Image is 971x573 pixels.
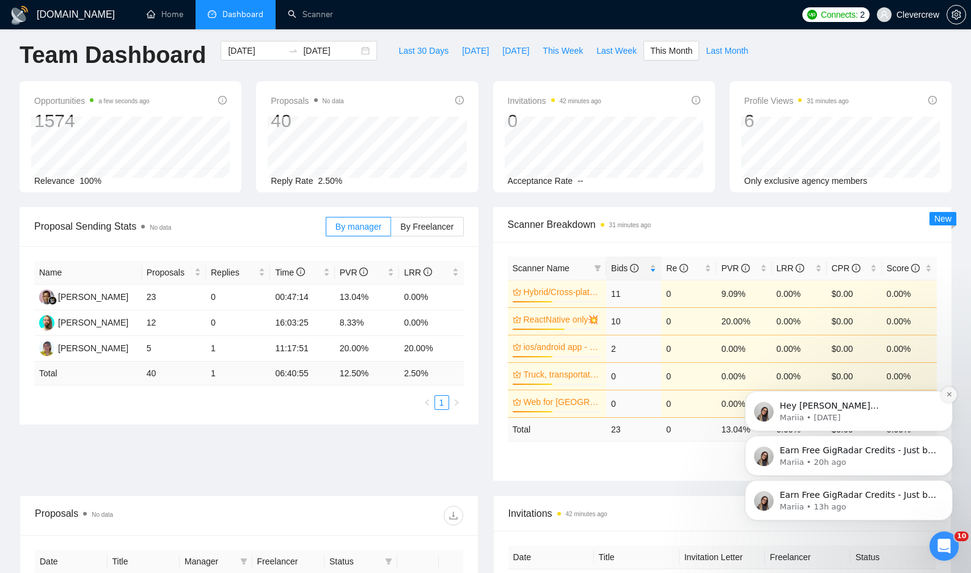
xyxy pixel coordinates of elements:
span: Bids [611,263,639,273]
input: Start date [228,44,284,57]
span: info-circle [296,268,305,276]
td: 13.04% [335,285,399,310]
span: This Month [650,44,692,57]
span: info-circle [692,96,700,104]
span: LRR [777,263,805,273]
a: setting [947,10,966,20]
a: Truck, transportation, logistics- [PERSON_NAME] [524,368,599,381]
td: 0 [661,335,716,362]
th: Proposals [142,261,206,285]
td: 0 [206,310,270,336]
td: 9.09% [716,280,771,307]
th: Title [594,546,680,569]
span: left [423,399,431,406]
span: info-circle [911,264,920,272]
span: 10 [955,531,969,541]
span: LRR [404,268,432,277]
td: 0.00% [716,390,771,417]
a: AM[PERSON_NAME] [39,291,128,301]
div: 6 [744,109,849,133]
span: to [288,46,298,56]
button: This Week [536,41,590,60]
td: 1 [206,362,270,385]
button: [DATE] [496,41,536,60]
span: info-circle [928,96,937,104]
td: 0.00% [716,335,771,362]
span: Proposal Sending Stats [34,219,326,234]
div: 0 [508,109,601,133]
span: filter [594,265,601,272]
time: 42 minutes ago [566,511,607,517]
span: info-circle [218,96,227,104]
div: [PERSON_NAME] [58,290,128,304]
span: crown [513,315,521,324]
td: 13.04 % [716,417,771,441]
time: 31 minutes ago [807,98,848,104]
time: 42 minutes ago [560,98,601,104]
button: Last Week [590,41,643,60]
span: user [880,10,889,19]
td: $0.00 [827,307,882,335]
span: No data [92,511,113,518]
td: 23 [142,285,206,310]
td: 0 [606,390,661,417]
th: Status [851,546,936,569]
td: 2 [606,335,661,362]
div: Proposals [35,506,249,525]
span: Relevance [34,176,75,186]
td: 12 [142,310,206,336]
span: This Week [543,44,583,57]
td: 00:47:14 [270,285,334,310]
span: Dashboard [222,9,263,20]
span: Connects: [821,8,857,21]
span: PVR [340,268,368,277]
td: 40 [142,362,206,385]
span: Reply Rate [271,176,313,186]
span: crown [513,343,521,351]
span: Invitations [508,93,601,108]
input: End date [303,44,359,57]
td: 5 [142,336,206,362]
button: left [420,395,434,410]
span: filter [383,552,395,571]
a: DK[PERSON_NAME] [39,317,128,327]
span: Profile Views [744,93,849,108]
span: setting [947,10,966,20]
button: This Month [643,41,699,60]
span: Last Month [706,44,748,57]
th: Name [34,261,142,285]
span: Last Week [596,44,637,57]
th: Date [508,546,594,569]
span: filter [385,558,392,565]
span: Re [666,263,688,273]
button: [DATE] [455,41,496,60]
td: 0 [206,285,270,310]
span: download [444,511,463,520]
span: swap-right [288,46,298,56]
td: 10 [606,307,661,335]
td: 23 [606,417,661,441]
span: Last 30 Days [398,44,449,57]
td: 0.00% [399,310,463,336]
a: Hybrid/Cross-platform - Lavazza ✅ [524,285,599,299]
button: download [444,506,463,525]
td: 0 [661,390,716,417]
span: By manager [335,222,381,232]
span: info-circle [455,96,464,104]
div: 1574 [34,109,150,133]
td: 20.00% [335,336,399,362]
button: setting [947,5,966,24]
span: right [453,399,460,406]
button: Last 30 Days [392,41,455,60]
li: 1 [434,395,449,410]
